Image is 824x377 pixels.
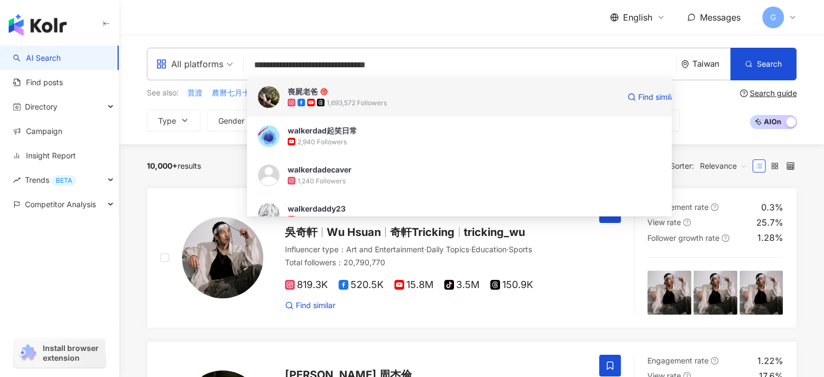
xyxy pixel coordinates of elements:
[638,92,678,103] span: Find similar
[25,192,96,216] span: Competitor Analysis
[187,87,203,98] span: 普渡
[722,234,729,242] span: question-circle
[156,55,223,73] div: All platforms
[711,357,718,365] span: question-circle
[25,94,57,119] span: Directory
[13,176,21,184] span: rise
[258,203,280,225] img: KOL Avatar
[14,338,105,368] a: chrome extensionInstall browser extension
[509,245,532,254] span: Sports
[683,219,691,226] span: question-circle
[670,157,752,175] div: Sorter:
[346,245,424,254] span: Art and Entertainment
[285,300,335,311] a: Find similar
[17,344,38,362] img: chrome extension
[285,257,587,268] div: Total followers ： 20,790,770
[692,59,730,68] div: Taiwan
[757,355,783,367] div: 1.22%
[9,14,67,36] img: logo
[285,226,317,239] span: 吳奇軒
[756,216,783,228] div: 25.7%
[25,168,76,192] span: Trends
[147,162,201,170] div: results
[740,90,748,97] span: question-circle
[13,77,63,88] a: Find posts
[390,226,455,239] span: 奇軒Tricking
[258,125,280,147] img: KOL Avatar
[627,86,678,108] a: Find similar
[469,245,471,254] span: ·
[444,279,479,291] span: 3.5M
[13,126,62,137] a: Campaign
[182,217,263,298] img: KOL Avatar
[711,203,718,211] span: question-circle
[700,12,741,23] span: Messages
[212,87,257,98] span: 農曆七月十五
[464,226,525,239] span: tricking_wu
[147,87,179,98] span: See also:
[211,87,258,99] button: 農曆七月十五
[288,164,352,175] div: walkerdadecaver
[288,86,318,97] div: 喪屍老爸
[187,87,203,99] button: 普渡
[647,202,709,212] span: Engagement rate
[285,244,587,255] div: Influencer type ：
[647,218,681,227] span: View rate
[647,356,709,365] span: Engagement rate
[296,300,335,311] span: Find similar
[207,110,269,131] button: Gender
[761,201,783,213] div: 0.3%
[13,53,61,63] a: searchAI Search
[297,137,347,146] div: 2,940 Followers
[288,203,346,214] div: walkerdaddy23
[424,245,426,254] span: ·
[158,117,176,125] span: Type
[757,232,783,244] div: 1.28%
[339,279,384,291] span: 520.5K
[297,176,346,186] div: 1,240 Followers
[13,150,76,161] a: Insight Report
[647,233,719,242] span: Follower growth rate
[770,11,776,23] span: G
[288,125,357,136] div: walkerdad起笑日常
[394,279,433,291] span: 15.8M
[647,271,691,315] img: post-image
[681,60,689,68] span: environment
[693,271,737,315] img: post-image
[739,271,783,315] img: post-image
[730,48,796,80] button: Search
[297,215,339,225] div: 621 Followers
[51,175,76,186] div: BETA
[285,279,328,291] span: 819.3K
[757,60,782,68] span: Search
[490,279,533,291] span: 150.9K
[258,86,280,108] img: KOL Avatar
[43,343,102,363] span: Install browser extension
[147,188,797,328] a: KOL Avatar吳奇軒Wu Hsuan奇軒Trickingtricking_wuInfluencer type：Art and Entertainment·Daily Topics·Educ...
[507,245,509,254] span: ·
[471,245,507,254] span: Education
[700,157,747,175] span: Relevance
[327,226,381,239] span: Wu Hsuan
[258,164,280,186] img: KOL Avatar
[147,161,178,170] span: 10,000+
[156,59,167,69] span: appstore
[426,245,469,254] span: Daily Topics
[218,117,244,125] span: Gender
[327,98,387,107] div: 1,693,572 Followers
[750,89,797,98] div: Search guide
[623,11,652,23] span: English
[147,110,200,131] button: Type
